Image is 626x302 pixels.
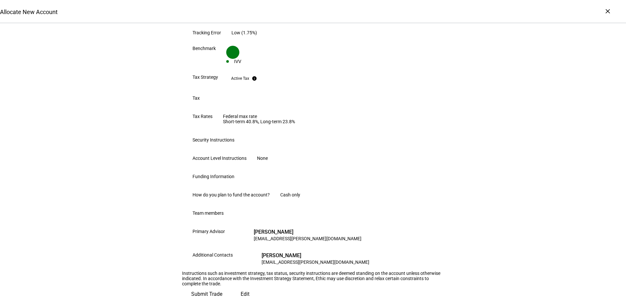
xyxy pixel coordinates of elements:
[234,59,241,64] div: IVV
[262,252,369,259] div: [PERSON_NAME]
[193,156,247,161] div: Account Level Instructions
[231,30,257,35] div: Low (1.75%)
[193,137,234,143] div: Security Instructions
[254,229,361,235] div: [PERSON_NAME]
[191,286,222,302] span: Submit Trade
[193,114,212,119] div: Tax Rates
[223,119,295,124] div: Short-term 40.8%, Long-term 23.8%
[602,6,613,16] div: ×
[193,46,216,51] div: Benchmark
[193,192,270,197] div: How do you plan to fund the account?
[182,271,444,286] div: Instructions such as investment strategy, tax status, security instructions are deemed standing o...
[193,229,225,234] div: Primary Advisor
[193,95,200,101] div: Tax
[223,114,295,124] div: Federal max rate
[243,252,256,265] div: LD
[235,229,249,242] div: DJ
[241,286,249,302] span: Edit
[193,210,224,216] div: Team members
[252,76,257,81] mat-icon: info
[193,252,233,258] div: Additional Contacts
[231,76,249,81] div: Active Tax
[193,75,218,80] div: Tax Strategy
[280,192,300,197] div: Cash only
[262,259,369,265] div: [EMAIL_ADDRESS][PERSON_NAME][DOMAIN_NAME]
[182,286,231,302] button: Submit Trade
[193,30,221,35] div: Tracking Error
[257,156,268,161] div: None
[193,174,234,179] div: Funding Information
[231,286,259,302] button: Edit
[254,235,361,242] div: [EMAIL_ADDRESS][PERSON_NAME][DOMAIN_NAME]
